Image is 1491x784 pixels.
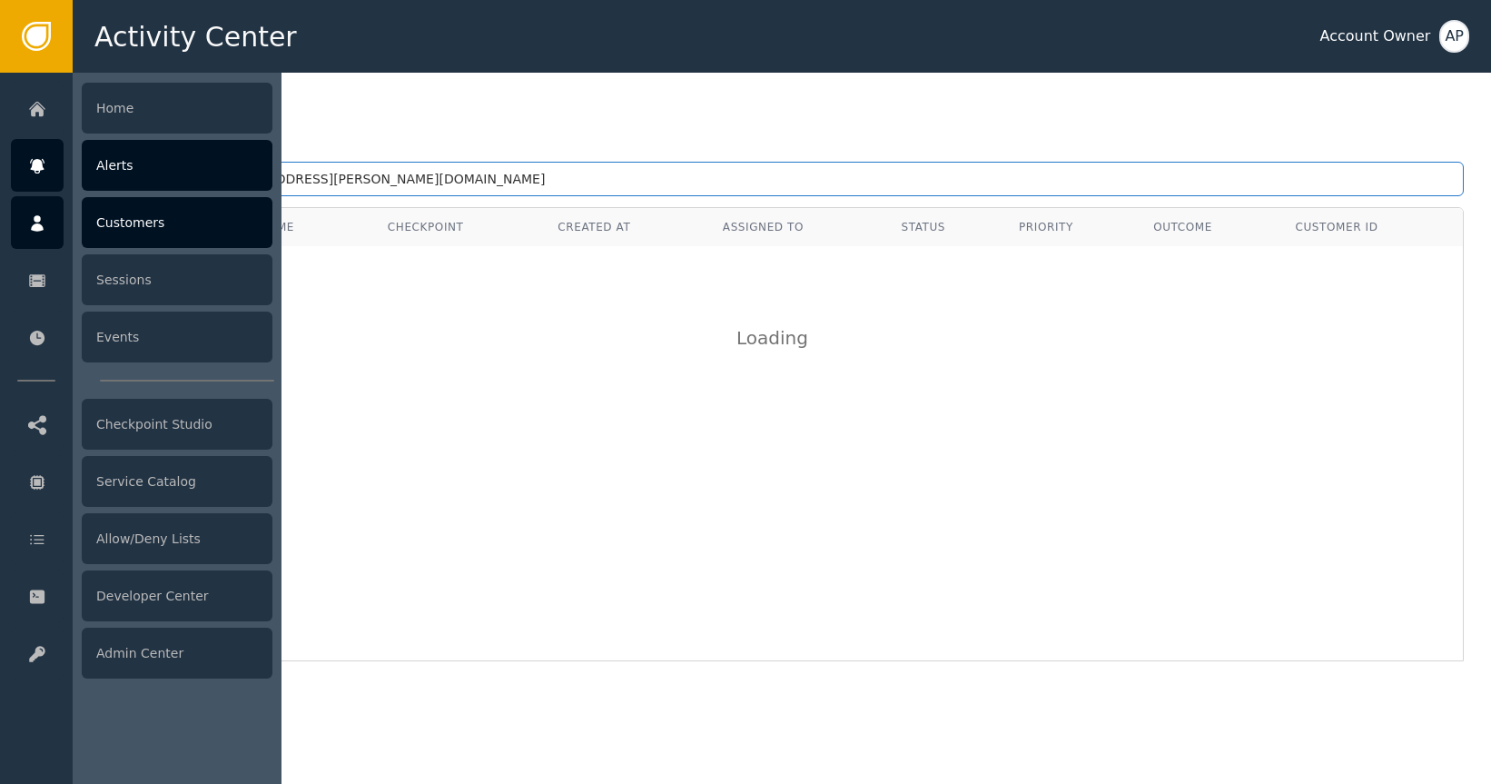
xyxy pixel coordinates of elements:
div: Admin Center [82,628,272,679]
a: Alerts [11,139,272,192]
div: Created At [558,219,696,235]
div: Customer ID [1295,219,1449,235]
span: Activity Center [94,16,297,57]
button: AP [1439,20,1469,53]
input: Search by alert ID, agent, status, priority, checkpoint resolution, review resolution, or custome... [100,162,1464,196]
a: Sessions [11,253,272,306]
div: Priority [1019,219,1126,235]
a: Allow/Deny Lists [11,512,272,565]
div: Checkpoint Studio [82,399,272,450]
div: Events [82,312,272,362]
div: Outcome [1153,219,1268,235]
div: Status [901,219,992,235]
div: Account Owner [1319,25,1430,47]
div: Alerts [82,140,272,191]
a: Checkpoint Studio [11,398,272,451]
a: Admin Center [11,627,272,680]
a: Service Catalog [11,455,272,508]
a: Events [11,311,272,363]
div: Developer Center [82,571,272,621]
a: Customers [11,196,272,249]
div: Assigned To [723,219,874,235]
div: Home [82,83,272,134]
div: Sessions [82,254,272,305]
div: Allow/Deny Lists [82,513,272,564]
div: Customers [82,197,272,248]
a: Developer Center [11,570,272,622]
div: Service Catalog [82,456,272,507]
div: Loading [736,324,827,352]
div: Checkpoint [388,219,531,235]
a: Home [11,82,272,134]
